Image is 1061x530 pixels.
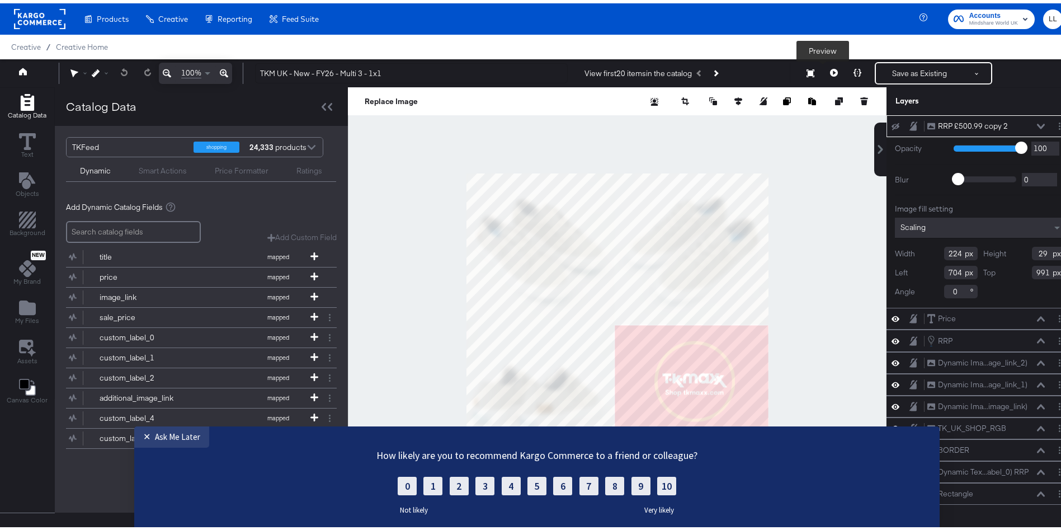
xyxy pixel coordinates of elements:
div: TK_UK_SHOP_RGB [938,420,1006,430]
button: additional_image_linkmapped [66,385,323,405]
span: Creative Home [56,39,108,48]
button: RRP [927,331,953,344]
label: Left [895,264,908,275]
div: shopping [194,138,239,149]
div: custom_label_4mapped [66,405,337,425]
div: RRP £500.99 copy 2 [938,118,1008,128]
button: custom_label_4mapped [66,405,323,425]
span: mapped [247,350,309,358]
span: mapped [247,270,309,278]
button: Replace Image [365,92,418,104]
button: Add Custom Field [267,229,337,240]
div: custom_label_2mapped [66,365,337,384]
span: / [41,39,56,48]
span: New [31,248,46,256]
label: Not likely [392,79,428,88]
label: Height [983,245,1006,256]
label: 6 [553,50,572,69]
div: View first 20 items in the catalog [584,65,692,76]
div: sale_pricemapped [66,304,337,324]
label: Top [983,264,996,275]
div: Ask Me Later [155,5,200,16]
div: Catalog Data [66,95,136,111]
div: sale_price [100,309,181,320]
div: Dynamic Ima...image_link) [938,398,1027,409]
span: Feed Suite [282,11,319,20]
span: mapped [247,310,309,318]
button: Add Rectangle [3,206,52,238]
span: Catalog Data [8,107,46,116]
label: 9 [631,50,650,69]
button: Save as Existing [876,60,963,80]
button: Add Files [8,294,46,326]
div: Dynamic Ima...age_link_1) [938,376,1027,387]
input: Search catalog fields [66,218,201,240]
label: 4 [502,50,521,69]
button: custom_label_2mapped [66,365,323,384]
label: 2 [450,50,469,69]
div: RRP [938,332,952,343]
button: pricemapped [66,264,323,284]
div: Smart Actions [139,162,187,173]
div: custom_label_4 [100,410,181,420]
label: 5 [527,50,546,69]
div: custom_label_0 [100,329,181,340]
div: additional_image_link [100,390,181,400]
div: custom_label_2 [100,369,181,380]
span: Mindshare World UK [969,16,1018,25]
label: 8 [605,50,624,69]
div: custom_label_1mapped [66,345,337,364]
span: LL [1048,10,1058,22]
svg: Copy image [783,94,791,102]
button: Text [12,127,43,159]
div: Ratings [296,162,322,173]
span: Products [97,11,129,20]
button: sale_pricemapped [66,304,323,324]
button: Dynamic Ima...age_link_2) [927,354,1028,365]
div: image_link [100,289,181,299]
div: products [248,134,281,153]
div: Price [938,310,956,321]
button: NewMy Brand [7,245,48,287]
button: TK_UK_SHOP_RGB [927,419,1007,431]
label: 10 [657,50,676,69]
span: mapped [247,290,309,298]
div: Price Formatter [215,162,268,173]
span: mapped [247,411,309,419]
label: Very likely [644,79,682,88]
div: custom_label_0mapped [66,325,337,344]
span: Reporting [218,11,252,20]
button: Dynamic Ima...age_link_1) [927,376,1028,387]
button: custom_label_0mapped [66,325,323,344]
label: 0 [398,50,417,69]
span: Add Dynamic Catalog Fields [66,199,163,209]
button: image_linkmapped [66,284,323,304]
strong: 24,333 [248,134,275,153]
span: Creative [11,39,41,48]
button: Add Text [9,166,46,198]
span: Accounts [969,7,1018,18]
label: 3 [475,50,494,69]
button: Paste image [808,92,819,104]
svg: Paste image [808,94,816,102]
button: Dynamic Ima...image_link) [927,397,1028,409]
span: My Files [15,313,39,322]
div: How likely are you to recommend Kargo Commerce to a friend or colleague? [341,22,733,35]
label: Opacity [895,140,945,151]
button: Add Rectangle [1,88,53,120]
button: Next Product [708,60,723,80]
span: 100% [181,64,201,75]
button: Assets [11,333,44,365]
button: custom_label_1mapped [66,345,323,364]
span: mapped [247,250,309,257]
div: Dynamic [80,162,111,173]
span: mapped [247,330,309,338]
svg: Remove background [650,95,658,102]
span: mapped [247,391,309,398]
span: Scaling [900,219,926,229]
button: Price [927,309,956,321]
label: 1 [423,50,442,69]
div: ✕ [143,4,155,16]
span: Canvas Color [7,392,48,401]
